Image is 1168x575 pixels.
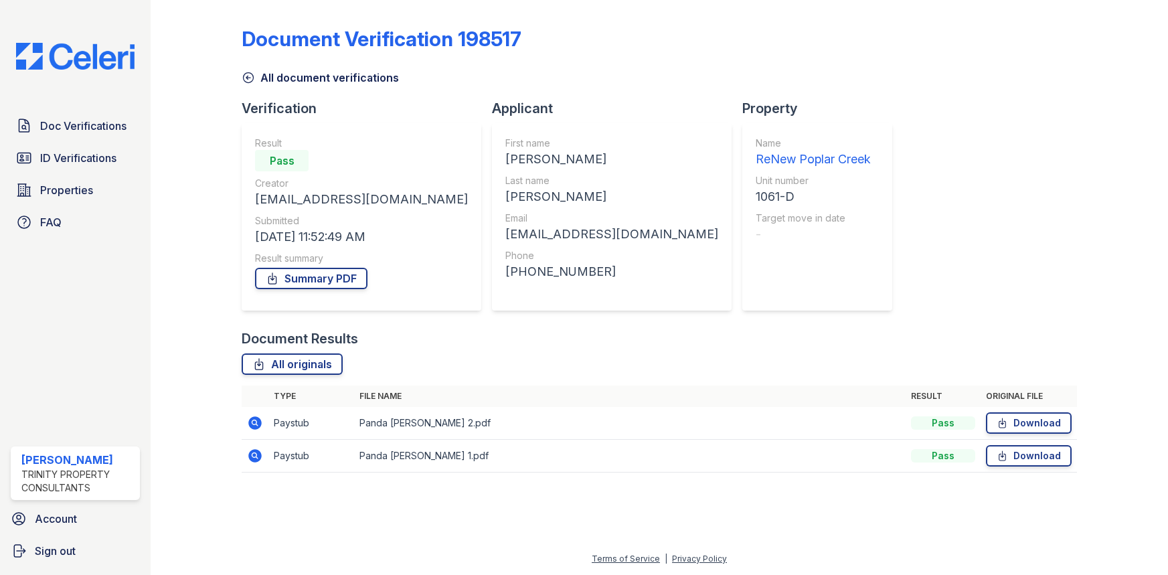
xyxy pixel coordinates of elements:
div: Target move in date [756,212,871,225]
div: [PERSON_NAME] [505,150,718,169]
span: Account [35,511,77,527]
a: Download [986,445,1072,467]
a: Download [986,412,1072,434]
div: Last name [505,174,718,187]
div: First name [505,137,718,150]
img: CE_Logo_Blue-a8612792a0a2168367f1c8372b55b34899dd931a85d93a1a3d3e32e68fde9ad4.png [5,43,145,70]
th: Result [906,386,981,407]
span: Doc Verifications [40,118,127,134]
div: [EMAIL_ADDRESS][DOMAIN_NAME] [505,225,718,244]
div: 1061-D [756,187,871,206]
div: Trinity Property Consultants [21,468,135,495]
td: Panda [PERSON_NAME] 1.pdf [354,440,906,473]
div: Verification [242,99,492,118]
a: Properties [11,177,140,203]
span: ID Verifications [40,150,116,166]
a: ID Verifications [11,145,140,171]
div: Document Results [242,329,358,348]
a: Summary PDF [255,268,367,289]
div: Email [505,212,718,225]
div: Applicant [492,99,742,118]
td: Panda [PERSON_NAME] 2.pdf [354,407,906,440]
a: Name ReNew Poplar Creek [756,137,871,169]
div: Creator [255,177,468,190]
span: Properties [40,182,93,198]
div: Pass [911,449,975,463]
a: Account [5,505,145,532]
div: Pass [255,150,309,171]
td: Paystub [268,407,354,440]
div: [EMAIL_ADDRESS][DOMAIN_NAME] [255,190,468,209]
a: Terms of Service [592,554,660,564]
div: Result [255,137,468,150]
div: [PHONE_NUMBER] [505,262,718,281]
div: [PERSON_NAME] [505,187,718,206]
div: Submitted [255,214,468,228]
div: Result summary [255,252,468,265]
div: - [756,225,871,244]
div: Document Verification 198517 [242,27,521,51]
div: Property [742,99,903,118]
a: Sign out [5,538,145,564]
div: Phone [505,249,718,262]
div: Unit number [756,174,871,187]
div: | [665,554,667,564]
div: [PERSON_NAME] [21,452,135,468]
div: [DATE] 11:52:49 AM [255,228,468,246]
td: Paystub [268,440,354,473]
th: File name [354,386,906,407]
th: Type [268,386,354,407]
a: FAQ [11,209,140,236]
a: All originals [242,353,343,375]
span: FAQ [40,214,62,230]
div: ReNew Poplar Creek [756,150,871,169]
th: Original file [981,386,1077,407]
a: Doc Verifications [11,112,140,139]
a: All document verifications [242,70,399,86]
div: Pass [911,416,975,430]
span: Sign out [35,543,76,559]
a: Privacy Policy [672,554,727,564]
div: Name [756,137,871,150]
